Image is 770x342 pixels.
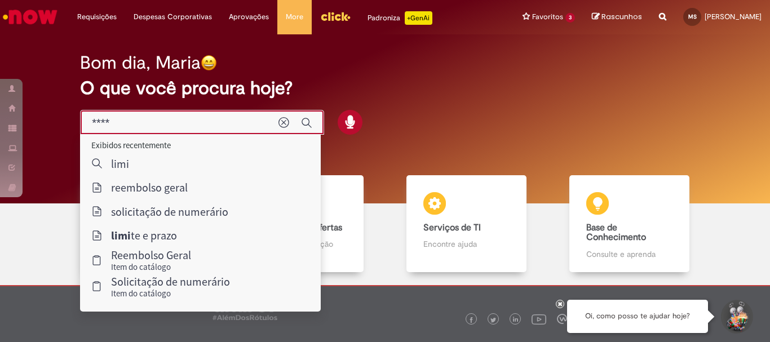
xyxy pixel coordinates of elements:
span: Favoritos [532,11,563,23]
h2: O que você procura hoje? [80,78,690,98]
a: Tirar dúvidas Tirar dúvidas com Lupi Assist e Gen Ai [59,175,222,273]
span: Aprovações [229,11,269,23]
div: Oi, como posso te ajudar hoje? [567,300,708,333]
button: Iniciar Conversa de Suporte [719,300,753,334]
span: More [286,11,303,23]
p: +GenAi [405,11,432,25]
span: Despesas Corporativas [134,11,212,23]
b: Serviços de TI [423,222,481,233]
a: Serviços de TI Encontre ajuda [385,175,548,273]
b: Base de Conhecimento [586,222,646,243]
div: Padroniza [368,11,432,25]
a: Base de Conhecimento Consulte e aprenda [548,175,711,273]
span: [PERSON_NAME] [705,12,762,21]
h2: Bom dia, Maria [80,53,201,73]
span: MS [688,13,697,20]
span: Requisições [77,11,117,23]
p: Consulte e aprenda [586,248,672,260]
img: logo_footer_workplace.png [557,314,567,324]
img: logo_footer_youtube.png [532,312,546,326]
img: logo_footer_facebook.png [468,317,474,323]
span: 3 [565,13,575,23]
img: click_logo_yellow_360x200.png [320,8,351,25]
img: happy-face.png [201,55,217,71]
span: Rascunhos [601,11,642,22]
img: logo_footer_linkedin.png [513,317,519,323]
img: ServiceNow [1,6,59,28]
img: logo_footer_twitter.png [490,317,496,323]
a: Rascunhos [592,12,642,23]
p: Encontre ajuda [423,238,509,250]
